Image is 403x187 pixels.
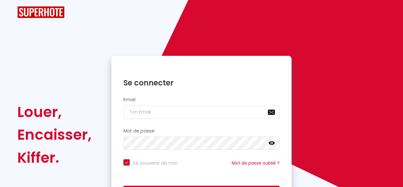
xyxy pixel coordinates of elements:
h1: Se connecter [123,78,280,88]
a: Mot de passe oublié ? [232,160,280,166]
img: SuperHote logo [17,6,65,18]
h2: Mot de passe [123,128,280,134]
input: Ton Email [123,106,280,119]
div: Louer, [17,101,92,123]
div: Encaisser, [17,123,92,146]
h2: Email [123,97,280,102]
div: Kiffer. [17,146,92,169]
